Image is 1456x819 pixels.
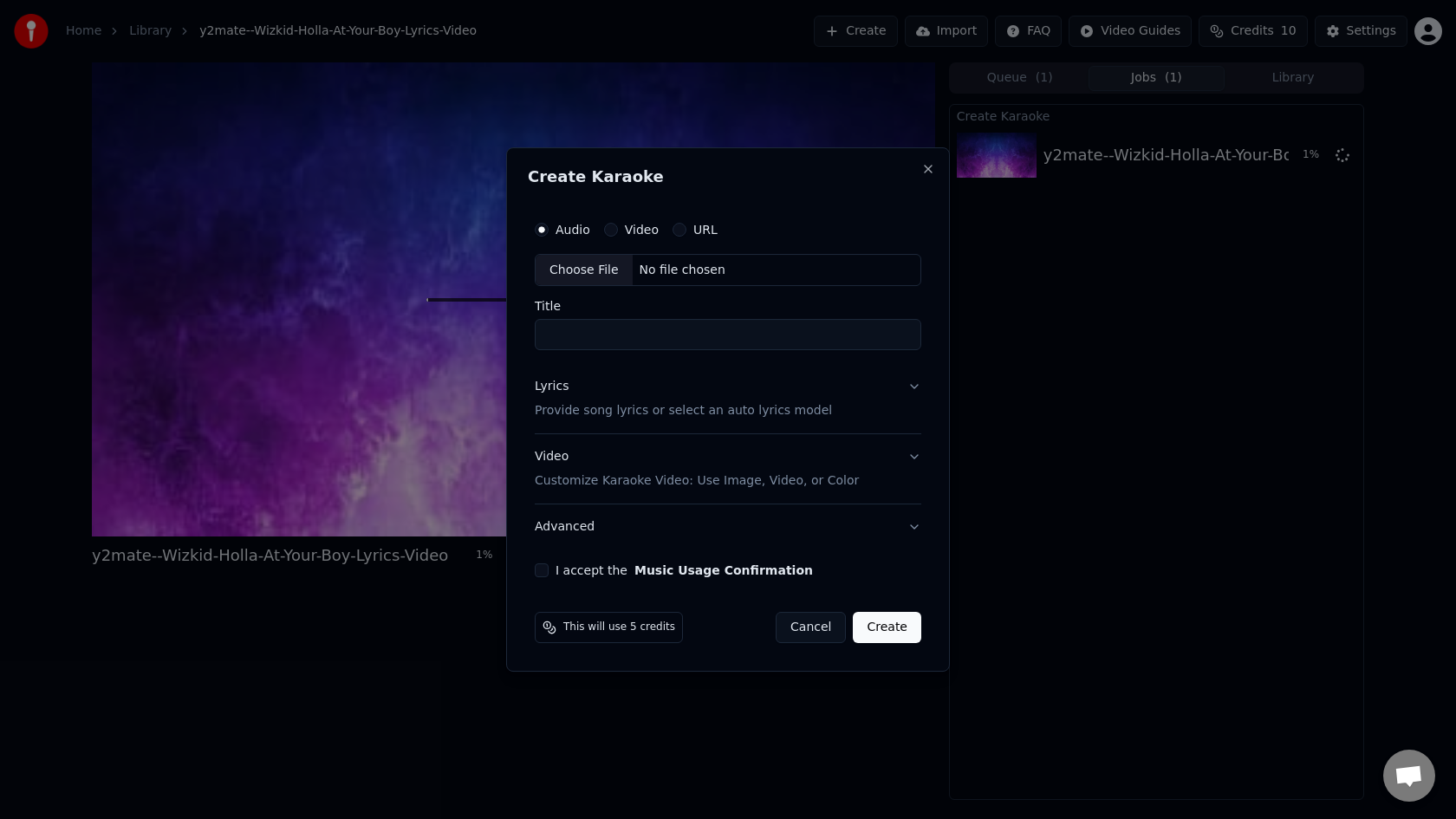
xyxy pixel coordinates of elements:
[625,224,659,236] label: Video
[528,169,928,185] h2: Create Karaoke
[853,612,921,643] button: Create
[535,365,921,434] button: LyricsProvide song lyrics or select an auto lyrics model
[535,472,859,490] p: Customize Karaoke Video: Use Image, Video, or Color
[535,435,921,504] button: VideoCustomize Karaoke Video: Use Image, Video, or Color
[535,449,859,491] div: Video
[776,612,846,643] button: Cancel
[634,564,813,576] button: I accept the
[536,255,633,286] div: Choose File
[556,224,590,236] label: Audio
[633,262,732,279] div: No file chosen
[535,504,921,549] button: Advanced
[693,224,718,236] label: URL
[535,403,832,420] p: Provide song lyrics or select an auto lyrics model
[556,564,813,576] label: I accept the
[563,621,675,634] span: This will use 5 credits
[535,301,921,313] label: Title
[535,379,569,396] div: Lyrics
